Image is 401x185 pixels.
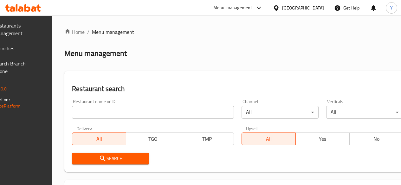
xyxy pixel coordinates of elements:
button: Search [72,153,149,164]
li: / [87,28,89,36]
div: [GEOGRAPHIC_DATA] [282,4,324,11]
div: Menu-management [213,4,252,12]
a: Home [64,28,85,36]
span: No [352,134,401,144]
span: Yes [298,134,347,144]
button: TGO [126,133,180,145]
span: TMP [183,134,231,144]
button: All [242,133,296,145]
span: Search [77,155,144,163]
button: Yes [295,133,350,145]
span: TGO [129,134,178,144]
div: All [242,106,319,119]
span: Y [390,4,393,11]
button: All [72,133,126,145]
input: Search for restaurant name or ID.. [72,106,234,119]
span: Menu management [92,28,134,36]
h2: Menu management [64,48,127,59]
label: Delivery [76,126,92,131]
span: All [75,134,124,144]
label: Upsell [246,126,258,131]
span: All [244,134,293,144]
button: TMP [180,133,234,145]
